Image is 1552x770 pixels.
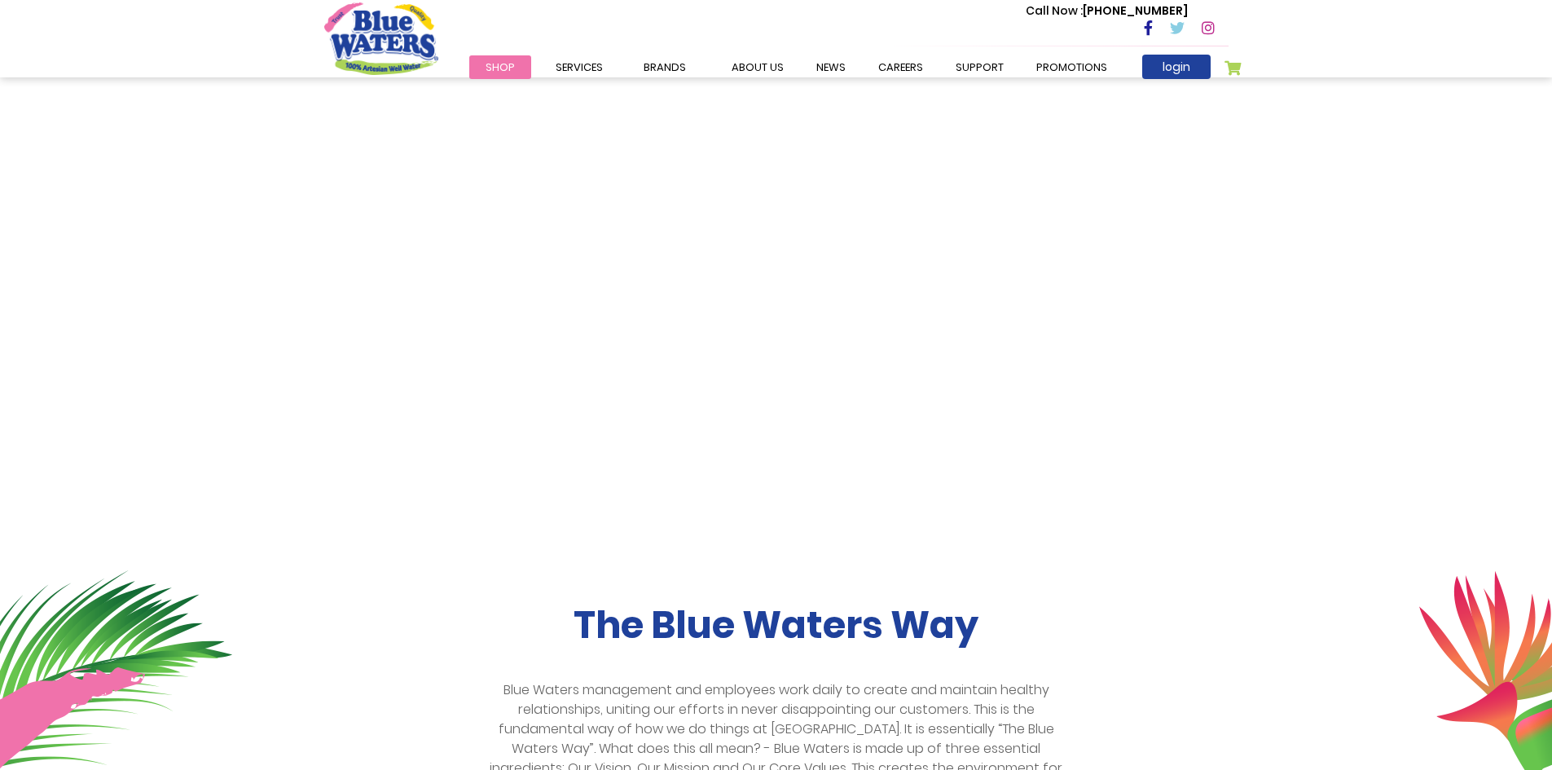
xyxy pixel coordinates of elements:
a: careers [862,55,939,79]
a: Promotions [1020,55,1123,79]
p: [PHONE_NUMBER] [1026,2,1188,20]
span: Call Now : [1026,2,1083,19]
span: Brands [644,59,686,75]
span: Services [556,59,603,75]
a: support [939,55,1020,79]
a: store logo [324,2,438,74]
a: about us [715,55,800,79]
h2: The Blue Waters Way [324,603,1229,648]
a: News [800,55,862,79]
span: Shop [486,59,515,75]
a: login [1142,55,1211,79]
